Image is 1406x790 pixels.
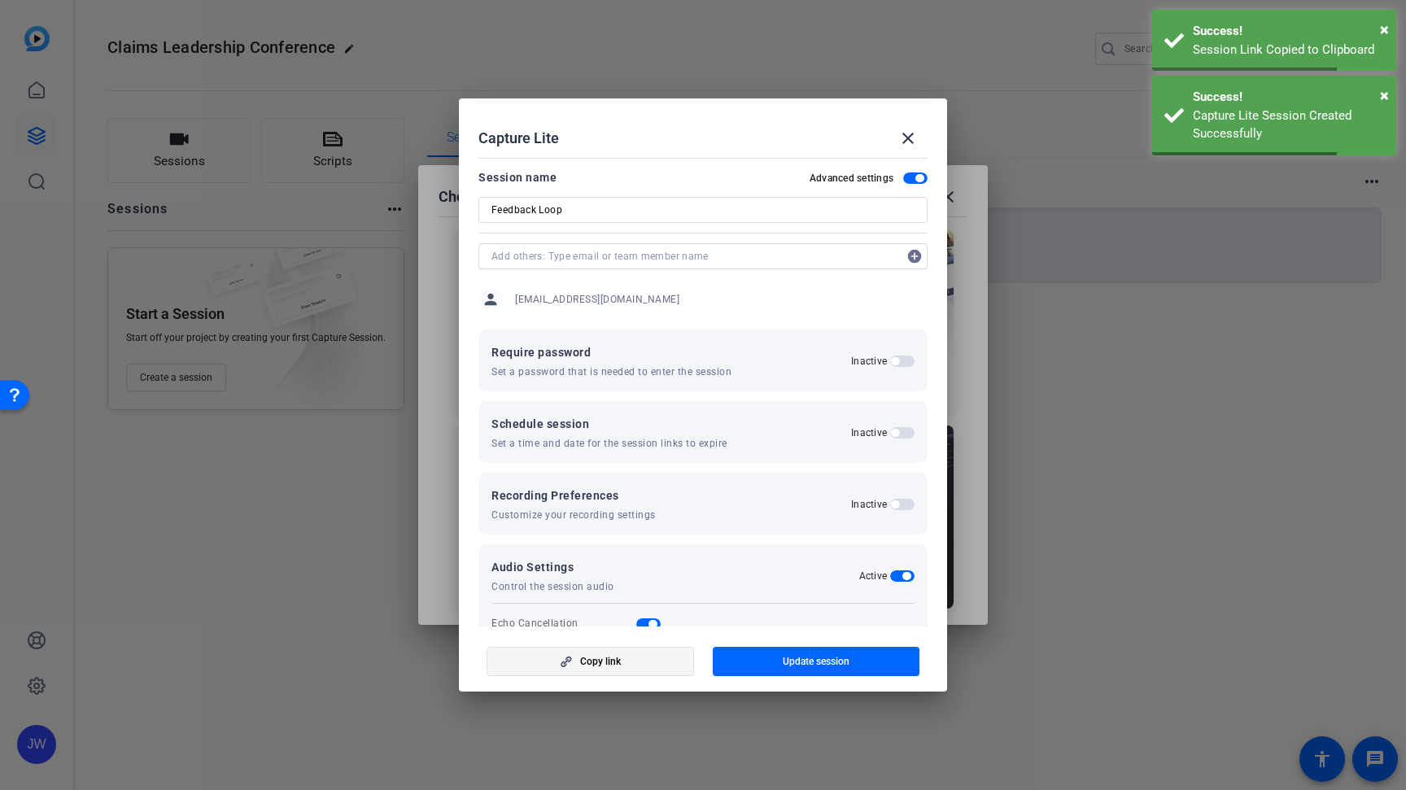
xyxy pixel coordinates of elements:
span: × [1380,85,1389,105]
span: Recording Preferences [491,486,656,505]
span: Update session [783,655,849,668]
button: Close [1380,17,1389,41]
h2: Active [859,570,888,583]
mat-icon: person [478,287,503,312]
button: Add [902,243,928,269]
button: Copy link [487,647,694,676]
h2: Advanced settings [810,172,893,185]
span: Copy link [580,655,621,668]
button: Close [1380,83,1389,107]
h2: Inactive [851,498,887,511]
h2: Inactive [851,426,887,439]
span: Set a time and date for the session links to expire [491,437,727,450]
div: Success! [1193,22,1384,41]
div: Capture Lite [478,119,928,158]
h2: Inactive [851,355,887,368]
input: Add others: Type email or team member name [491,247,898,266]
span: Require password [491,343,731,362]
div: Capture Lite Session Created Successfully [1193,107,1384,143]
span: Customize your recording settings [491,508,656,522]
span: Audio Settings [491,557,614,577]
span: [EMAIL_ADDRESS][DOMAIN_NAME] [515,293,679,306]
div: Echo Cancellation [491,617,579,630]
span: Set a password that is needed to enter the session [491,365,731,378]
mat-icon: add_circle [902,243,928,269]
div: Success! [1193,88,1384,107]
span: Schedule session [491,414,727,434]
div: Session name [478,168,557,187]
mat-icon: close [898,129,918,148]
span: Control the session audio [491,580,614,593]
div: Session Link Copied to Clipboard [1193,41,1384,59]
button: Update session [713,647,920,676]
input: Enter Session Name [491,200,915,220]
span: × [1380,20,1389,39]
